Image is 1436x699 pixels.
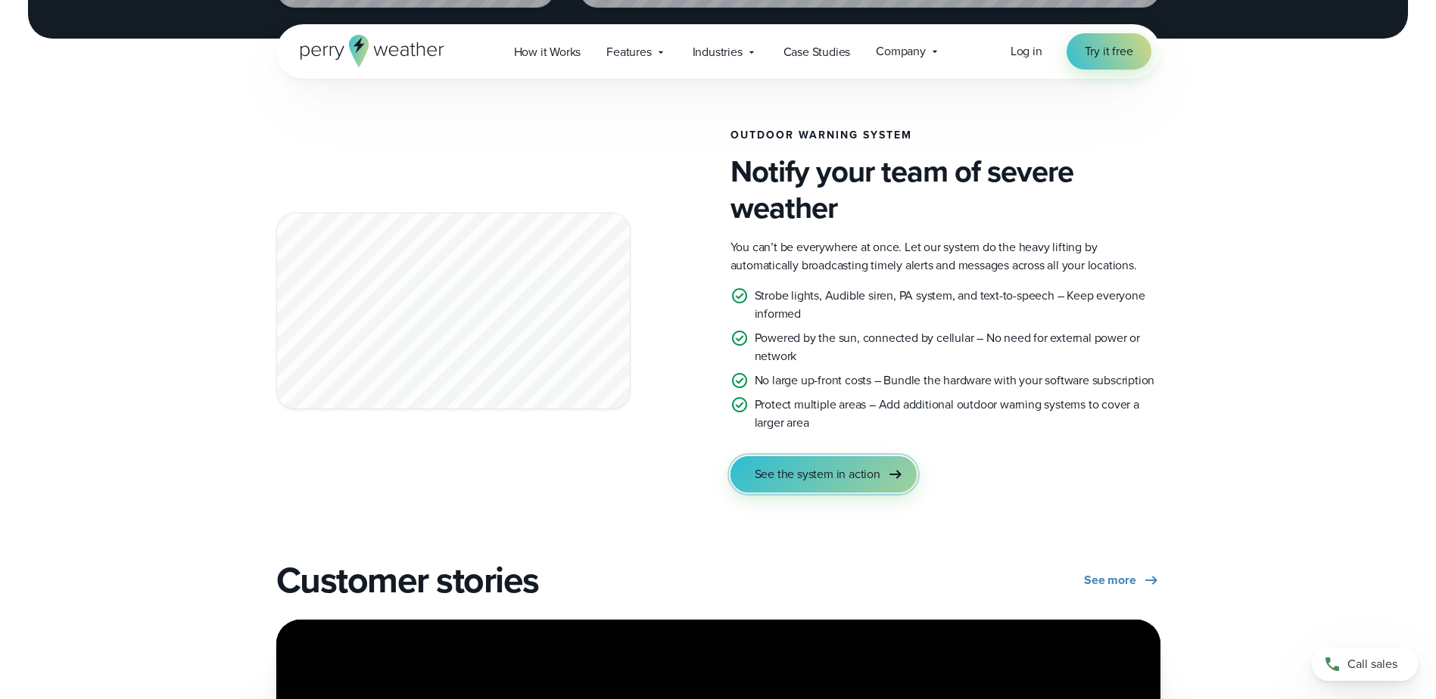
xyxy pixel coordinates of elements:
span: Try it free [1085,42,1133,61]
span: How it Works [514,43,581,61]
span: Industries [693,43,743,61]
span: Log in [1011,42,1042,60]
span: See more [1084,571,1135,589]
a: See the system in action [730,456,917,492]
p: You can’t be everywhere at once. Let our system do the heavy lifting by automatically broadcastin... [730,238,1160,275]
span: Company [876,42,926,61]
a: Try it free [1067,33,1151,70]
span: Features [606,43,651,61]
a: How it Works [501,36,594,67]
a: Case Studies [771,36,864,67]
p: Strobe lights, Audible siren, PA system, and text-to-speech – Keep everyone informed [755,287,1160,323]
p: No large up-front costs – Bundle the hardware with your software subscription [755,371,1155,390]
span: Case Studies [783,43,851,61]
h2: Outdoor Warning System [730,129,1160,141]
h2: Customer stories [276,559,709,601]
a: Call sales [1312,648,1418,681]
h3: Notify your team of severe weather [730,154,1160,226]
a: See more [1084,571,1160,589]
span: See the system in action [755,465,880,483]
p: Powered by the sun, connected by cellular – No need for external power or network [755,329,1160,365]
a: Log in [1011,42,1042,61]
span: Call sales [1347,655,1397,673]
p: Protect multiple areas – Add additional outdoor warning systems to cover a larger area [755,396,1160,432]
